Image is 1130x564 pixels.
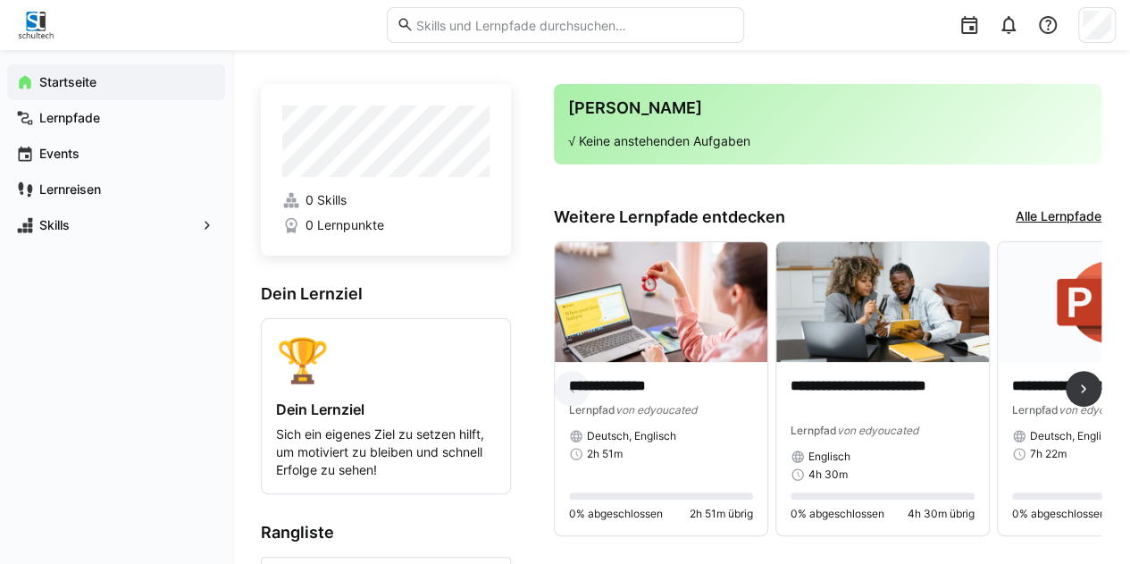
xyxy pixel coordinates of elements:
p: √ Keine anstehenden Aufgaben [568,132,1087,150]
a: Alle Lernpfade [1016,207,1101,227]
input: Skills und Lernpfade durchsuchen… [414,17,733,33]
img: image [776,242,989,362]
span: Deutsch, Englisch [587,429,676,443]
div: 🏆 [276,333,496,386]
span: 4h 30m übrig [908,507,975,521]
span: Deutsch, Englisch [1030,429,1119,443]
a: 0 Skills [282,191,490,209]
span: Englisch [808,450,850,464]
span: 4h 30m [808,467,848,482]
img: image [555,242,767,362]
h3: Rangliste [261,523,511,543]
p: Sich ein eigenes Ziel zu setzen hilft, um motiviert zu bleiben und schnell Erfolge zu sehen! [276,425,496,479]
span: 0% abgeschlossen [569,507,663,521]
h3: Dein Lernziel [261,284,511,304]
span: 0 Lernpunkte [306,216,384,234]
span: Lernpfad [569,403,615,417]
span: von edyoucated [837,424,918,437]
span: 2h 51m übrig [690,507,753,521]
h3: [PERSON_NAME] [568,98,1087,118]
span: von edyoucated [615,403,697,417]
span: Lernpfad [791,424,837,437]
span: 0% abgeschlossen [1012,507,1106,521]
h3: Weitere Lernpfade entdecken [554,207,785,227]
span: 0 Skills [306,191,347,209]
span: 0% abgeschlossen [791,507,884,521]
span: 2h 51m [587,447,623,461]
h4: Dein Lernziel [276,400,496,418]
span: 7h 22m [1030,447,1067,461]
span: Lernpfad [1012,403,1059,417]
